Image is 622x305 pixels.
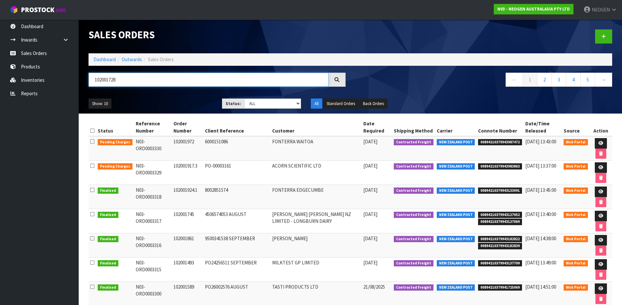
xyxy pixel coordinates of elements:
[552,73,566,87] a: 3
[271,233,362,258] td: [PERSON_NAME]
[437,212,475,218] span: NEW ZEALAND POST
[98,163,132,170] span: Pending Charges
[437,260,475,267] span: NEW ZEALAND POST
[363,163,377,169] span: [DATE]
[595,73,612,87] a: →
[478,188,522,194] span: 00894210379943133091
[478,243,522,249] span: 00894210379943182839
[537,73,552,87] a: 2
[523,73,537,87] a: 1
[172,258,203,282] td: 102001493
[525,187,556,193] span: [DATE] 13:45:00
[562,118,590,136] th: Source
[271,185,362,209] td: FONTERRA EDGECUMBE
[394,188,433,194] span: Contracted Freight
[271,118,362,136] th: Customer
[172,233,203,258] td: 102001861
[478,219,522,225] span: 00894210379943127069
[134,185,172,209] td: N03-ORD0003318
[564,139,588,146] span: Web Portal
[478,236,522,242] span: 00894210379943182822
[134,136,172,161] td: N03-ORD0003330
[525,284,556,290] span: [DATE] 14:51:00
[203,136,271,161] td: 6000151086
[394,236,433,242] span: Contracted Freight
[271,209,362,233] td: [PERSON_NAME] [PERSON_NAME] NZ LIMITED - LONGBURN DAIRY
[564,163,588,170] span: Web Portal
[89,99,111,109] button: Show: 10
[89,73,329,87] input: Search sales orders
[98,260,118,267] span: Finalised
[437,284,475,291] span: NEW ZEALAND POST
[355,73,612,89] nav: Page navigation
[98,139,132,146] span: Pending Charges
[363,187,377,193] span: [DATE]
[134,209,172,233] td: N03-ORD0003317
[363,138,377,145] span: [DATE]
[478,139,522,146] span: 00894210379943987472
[148,56,174,63] span: Sales Orders
[437,163,475,170] span: NEW ZEALAND POST
[134,258,172,282] td: N03-ORD0003315
[203,209,271,233] td: 4506574053 AUGUST
[394,212,433,218] span: Contracted Freight
[394,139,433,146] span: Contracted Freight
[580,73,595,87] a: 5
[56,7,66,13] small: WMS
[271,258,362,282] td: MILKTEST GP LIMITED
[525,138,556,145] span: [DATE] 13:43:00
[525,163,556,169] span: [DATE] 13:37:00
[271,161,362,185] td: ACORN SCIENTIFIC LTD
[363,260,377,266] span: [DATE]
[590,118,612,136] th: Action
[478,212,522,218] span: 00894210379943127052
[564,284,588,291] span: Web Portal
[98,236,118,242] span: Finalised
[394,163,433,170] span: Contracted Freight
[172,185,203,209] td: 102001924.1
[437,188,475,194] span: NEW ZEALAND POST
[525,235,556,242] span: [DATE] 14:38:00
[437,236,475,242] span: NEW ZEALAND POST
[363,235,377,242] span: [DATE]
[203,185,271,209] td: 8002851574
[21,6,54,14] span: ProStock
[311,99,322,109] button: All
[323,99,359,109] button: Standard Orders
[394,284,433,291] span: Contracted Freight
[93,56,116,63] a: Dashboard
[96,118,134,136] th: Status
[203,118,271,136] th: Client Reference
[172,161,203,185] td: 102001917.3
[203,233,271,258] td: 9500341538 SEPTEMBER
[497,6,570,12] strong: N03 - NEOGEN AUSTRALASIA PTY LTD
[359,99,388,109] button: Back Orders
[226,101,241,106] strong: Status:
[362,118,392,136] th: Date Required
[394,260,433,267] span: Contracted Freight
[134,118,172,136] th: Reference Number
[203,258,271,282] td: PO24256511 SEPTEMBER
[592,7,610,13] span: NEOGEN
[363,211,377,217] span: [DATE]
[172,118,203,136] th: Order Number
[134,161,172,185] td: N03-ORD0003329
[134,233,172,258] td: N03-ORD0003316
[564,236,588,242] span: Web Portal
[172,209,203,233] td: 102001745
[363,284,385,290] span: 21/08/2025
[89,29,346,41] h1: Sales Orders
[98,212,118,218] span: Finalised
[478,284,522,291] span: 00894210379941725069
[271,136,362,161] td: FONTERRA WAITOA
[564,260,588,267] span: Web Portal
[98,284,118,291] span: Finalised
[478,163,522,170] span: 00894210379943983863
[476,118,524,136] th: Connote Number
[524,118,562,136] th: Date/Time Released
[525,211,556,217] span: [DATE] 13:40:00
[10,6,18,14] img: cube-alt.png
[564,188,588,194] span: Web Portal
[435,118,477,136] th: Carrier
[392,118,435,136] th: Shipping Method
